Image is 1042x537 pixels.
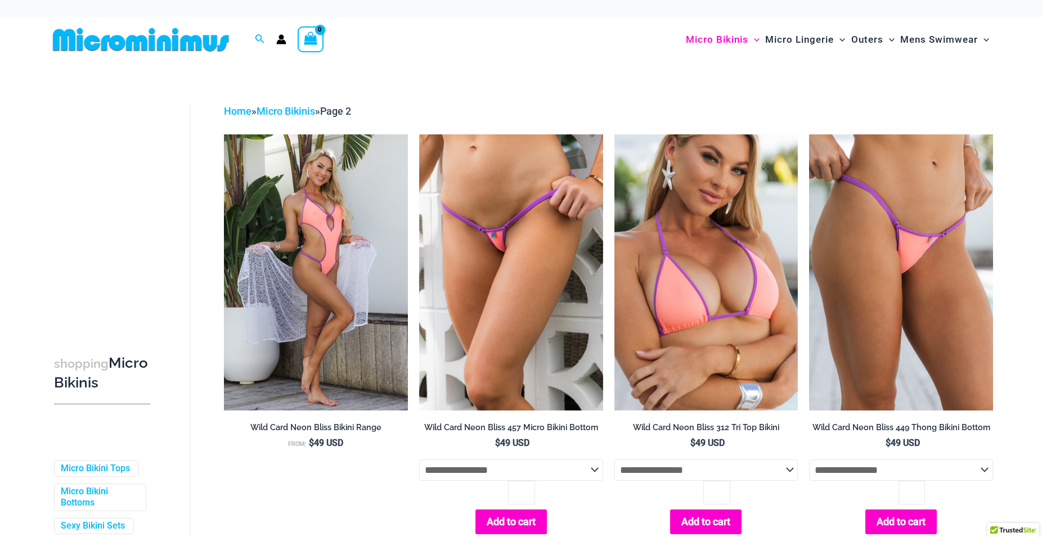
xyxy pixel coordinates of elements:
h2: Wild Card Neon Bliss Bikini Range [224,422,408,433]
img: Wild Card Neon Bliss 312 Top 03 [614,134,798,410]
span: » » [224,105,351,117]
a: Wild Card Neon Bliss 449 Thong 01Wild Card Neon Bliss 449 Thong 02Wild Card Neon Bliss 449 Thong 02 [809,134,993,410]
bdi: 49 USD [690,437,725,448]
a: Micro Bikini Bottoms [61,486,137,509]
input: Product quantity [508,481,535,504]
span: $ [886,437,891,448]
nav: Site Navigation [681,21,994,58]
img: Wild Card Neon Bliss 449 Thong 01 [809,134,993,410]
a: OutersMenu ToggleMenu Toggle [848,22,897,57]
a: Micro BikinisMenu ToggleMenu Toggle [683,22,762,57]
h2: Wild Card Neon Bliss 457 Micro Bikini Bottom [419,422,603,433]
bdi: 49 USD [495,437,529,448]
a: View Shopping Cart, empty [298,26,324,52]
img: Wild Card Neon Bliss 312 Top 457 Micro 04 [419,134,603,410]
a: Micro Bikinis [257,105,315,117]
bdi: 49 USD [886,437,920,448]
span: Micro Bikinis [686,25,748,54]
h2: Wild Card Neon Bliss 449 Thong Bikini Bottom [809,422,993,433]
a: Wild Card Neon Bliss 312 Top 457 Micro 04Wild Card Neon Bliss 312 Top 457 Micro 05Wild Card Neon ... [419,134,603,410]
a: Wild Card Neon Bliss 312 Top 01Wild Card Neon Bliss 819 One Piece St Martin 5996 Sarong 04Wild Ca... [224,134,408,410]
span: shopping [54,357,109,371]
a: Search icon link [255,33,265,47]
span: Menu Toggle [978,25,989,54]
a: Wild Card Neon Bliss 457 Micro Bikini Bottom [419,422,603,437]
a: Micro Bikini Tops [61,463,130,475]
span: Menu Toggle [748,25,760,54]
a: Wild Card Neon Bliss 312 Tri Top Bikini [614,422,798,437]
iframe: TrustedSite Certified [54,94,155,319]
h2: Wild Card Neon Bliss 312 Tri Top Bikini [614,422,798,433]
img: Wild Card Neon Bliss 312 Top 01 [224,134,408,410]
button: Add to cart [475,509,547,534]
span: Mens Swimwear [900,25,978,54]
a: Wild Card Neon Bliss 449 Thong Bikini Bottom [809,422,993,437]
a: Wild Card Neon Bliss Bikini Range [224,422,408,437]
button: Add to cart [865,509,937,534]
a: Home [224,105,251,117]
span: $ [690,437,695,448]
span: Page 2 [320,105,351,117]
span: $ [495,437,500,448]
span: Outers [851,25,883,54]
a: Micro LingerieMenu ToggleMenu Toggle [762,22,848,57]
input: Product quantity [703,481,730,504]
span: $ [309,437,314,448]
span: Menu Toggle [883,25,895,54]
span: Micro Lingerie [765,25,834,54]
span: From: [288,440,306,448]
a: Mens SwimwearMenu ToggleMenu Toggle [897,22,992,57]
a: Account icon link [276,34,286,44]
bdi: 49 USD [309,437,343,448]
img: MM SHOP LOGO FLAT [48,27,233,52]
span: Menu Toggle [834,25,845,54]
button: Add to cart [670,509,742,534]
input: Product quantity [899,481,925,504]
a: Wild Card Neon Bliss 312 Top 03Wild Card Neon Bliss 312 Top 457 Micro 02Wild Card Neon Bliss 312 ... [614,134,798,410]
h3: Micro Bikinis [54,354,150,392]
a: Sexy Bikini Sets [61,520,125,532]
